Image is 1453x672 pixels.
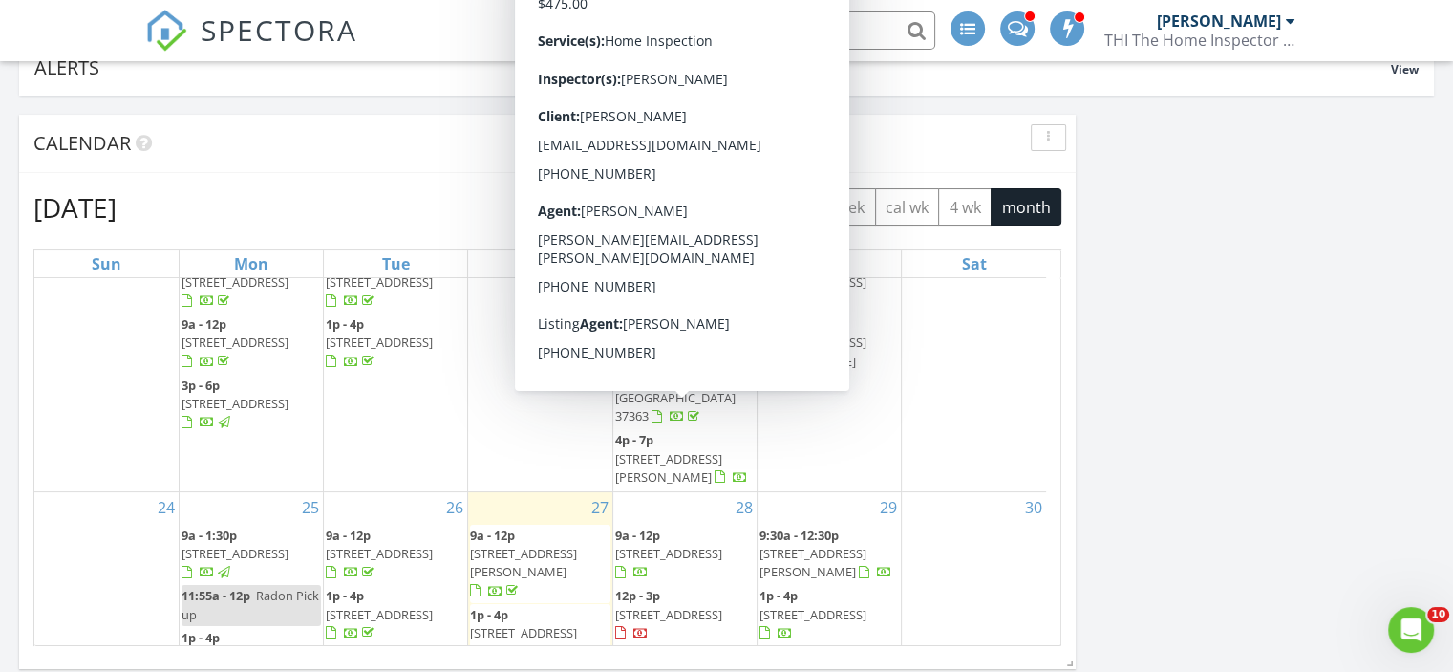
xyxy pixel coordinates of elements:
a: Sunday [88,250,125,277]
button: 4 wk [938,188,992,226]
a: Go to August 29, 2025 [876,492,901,523]
span: 1p - 4p [182,629,220,646]
a: [STREET_ADDRESS] [326,253,465,314]
span: [STREET_ADDRESS] [326,545,433,562]
a: Wednesday [520,250,560,277]
input: Search everything... [553,11,935,50]
a: 9a - 1:30p [STREET_ADDRESS] [182,525,321,585]
span: [STREET_ADDRESS] [326,273,433,291]
span: 1p - 4p [759,587,798,604]
span: [STREET_ADDRESS] [182,545,288,562]
a: 12:30p - 3:30p 1760 Holden Farm Pl, [GEOGRAPHIC_DATA] 37363 [615,353,736,425]
a: 9:30a - 12:30p [STREET_ADDRESS][PERSON_NAME] [759,527,892,580]
td: Go to August 22, 2025 [757,220,901,491]
span: 12:30p - 3:30p [615,353,694,370]
span: 10 [1427,607,1449,622]
a: [STREET_ADDRESS] [759,253,899,314]
a: 1p - 4p [STREET_ADDRESS] [759,587,866,640]
a: 9a - 12p [STREET_ADDRESS] [326,525,465,585]
td: Go to August 19, 2025 [324,220,468,491]
a: Go to August 30, 2025 [1021,492,1046,523]
span: SPECTORA [201,10,357,50]
span: 12p - 3p [615,587,660,604]
a: 9a - 12p [STREET_ADDRESS] [615,525,755,585]
span: 4p - 7p [615,431,653,448]
a: 1p - 4p [STREET_ADDRESS] [759,585,899,645]
button: Previous month [630,187,674,227]
button: [DATE] [548,188,618,226]
button: day [771,188,819,226]
button: week [818,188,876,226]
button: list [729,188,772,226]
a: 3p - 6p [STREET_ADDRESS] [182,377,288,430]
div: Alerts [34,54,1391,80]
a: 4p - 7p [STREET_ADDRESS][PERSON_NAME] [615,431,748,485]
a: 1p - 4p [STREET_ADDRESS] [326,315,433,369]
span: 9a - 12p [615,527,660,544]
a: Tuesday [378,250,414,277]
a: 9a - 12p [STREET_ADDRESS] [182,314,321,374]
a: Monday [230,250,272,277]
span: 9a - 12p [182,315,226,333]
span: [STREET_ADDRESS] [326,334,433,351]
td: Go to August 23, 2025 [902,220,1046,491]
span: [STREET_ADDRESS] [182,395,288,412]
span: 1p - 4p [326,315,364,333]
span: [STREET_ADDRESS] [615,606,722,623]
a: SPECTORA [145,26,357,66]
span: [STREET_ADDRESS][PERSON_NAME] [759,545,866,580]
a: Go to August 24, 2025 [154,492,179,523]
button: Next month [673,187,718,227]
a: 1p - 4p [STREET_ADDRESS][PERSON_NAME] [759,314,899,392]
td: Go to August 20, 2025 [468,220,612,491]
div: [PERSON_NAME] [1157,11,1281,31]
div: THI The Home Inspector LLC [1104,31,1295,50]
span: 9a - 12p [470,527,515,544]
a: 1p - 4p [STREET_ADDRESS][PERSON_NAME] [759,315,866,388]
span: 1p - 4p [470,606,508,623]
span: View [1391,61,1419,77]
img: The Best Home Inspection Software - Spectora [145,10,187,52]
a: Friday [816,250,844,277]
a: Go to August 28, 2025 [732,492,757,523]
a: 9a - 12p [STREET_ADDRESS] [326,527,433,580]
a: 1p - 4p [STREET_ADDRESS] [326,314,465,374]
button: month [991,188,1061,226]
span: 9:30a - 12:30p [759,527,839,544]
span: [STREET_ADDRESS] [182,273,288,291]
span: 3p - 6p [182,377,220,394]
a: 4p - 7p [STREET_ADDRESS][PERSON_NAME] [615,429,755,489]
a: Go to August 26, 2025 [442,492,467,523]
span: 9a - 1:30p [182,527,237,544]
span: [STREET_ADDRESS][PERSON_NAME] [615,450,722,486]
span: 11:55a - 12p [182,587,250,604]
a: [STREET_ADDRESS] [326,255,433,309]
a: Go to August 25, 2025 [298,492,323,523]
a: Saturday [958,250,991,277]
a: Thursday [666,250,703,277]
a: 12p - 3p [STREET_ADDRESS] [615,587,722,640]
span: Radon Pick up [182,587,319,622]
span: [STREET_ADDRESS] [182,334,288,351]
iframe: Intercom live chat [1388,607,1434,653]
span: 1p - 4p [326,587,364,604]
a: 1p - 4p [STREET_ADDRESS] [326,587,433,640]
a: Go to August 27, 2025 [588,492,612,523]
h2: [DATE] [33,188,117,227]
span: [STREET_ADDRESS][PERSON_NAME] [759,334,866,369]
span: Calendar [33,130,131,156]
a: [STREET_ADDRESS] [759,255,866,309]
a: 9a - 12p [STREET_ADDRESS][PERSON_NAME] [470,527,577,599]
a: 3p - 6p [STREET_ADDRESS] [182,375,321,435]
a: 9:30a - 12:30p [STREET_ADDRESS][PERSON_NAME] [759,525,899,585]
td: Go to August 18, 2025 [179,220,323,491]
td: Go to August 21, 2025 [612,220,757,491]
a: 9a - 12p [STREET_ADDRESS][PERSON_NAME] [470,525,609,603]
span: 1760 Holden Farm Pl, [GEOGRAPHIC_DATA] 37363 [615,353,736,425]
td: Go to August 17, 2025 [34,220,179,491]
a: [STREET_ADDRESS] [182,255,288,309]
span: 9a - 12p [326,527,371,544]
span: [STREET_ADDRESS] [326,606,433,623]
a: 12:30p - 3:30p 1760 Holden Farm Pl, [GEOGRAPHIC_DATA] 37363 [615,351,755,429]
a: 9a - 12p [STREET_ADDRESS] [615,527,722,580]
